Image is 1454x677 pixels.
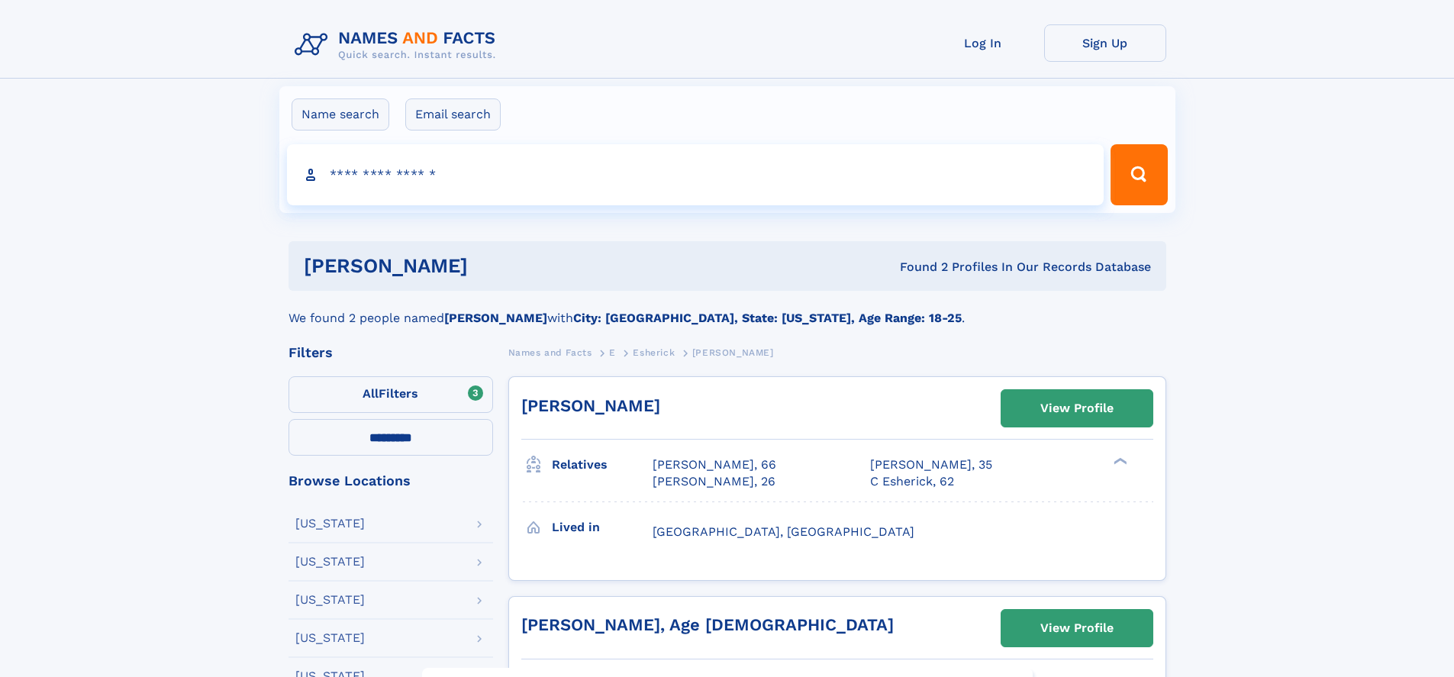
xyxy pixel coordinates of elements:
[609,343,616,362] a: E
[922,24,1044,62] a: Log In
[684,259,1151,276] div: Found 2 Profiles In Our Records Database
[692,347,774,358] span: [PERSON_NAME]
[633,343,675,362] a: Esherick
[653,473,775,490] a: [PERSON_NAME], 26
[653,524,914,539] span: [GEOGRAPHIC_DATA], [GEOGRAPHIC_DATA]
[289,376,493,413] label: Filters
[653,456,776,473] a: [PERSON_NAME], 66
[870,473,954,490] a: C Esherick, 62
[295,517,365,530] div: [US_STATE]
[444,311,547,325] b: [PERSON_NAME]
[573,311,962,325] b: City: [GEOGRAPHIC_DATA], State: [US_STATE], Age Range: 18-25
[289,346,493,359] div: Filters
[295,632,365,644] div: [US_STATE]
[1040,391,1114,426] div: View Profile
[1110,456,1128,466] div: ❯
[552,452,653,478] h3: Relatives
[521,615,894,634] a: [PERSON_NAME], Age [DEMOGRAPHIC_DATA]
[1044,24,1166,62] a: Sign Up
[1040,611,1114,646] div: View Profile
[295,556,365,568] div: [US_STATE]
[289,291,1166,327] div: We found 2 people named with .
[1111,144,1167,205] button: Search Button
[870,456,992,473] a: [PERSON_NAME], 35
[609,347,616,358] span: E
[1001,390,1153,427] a: View Profile
[289,24,508,66] img: Logo Names and Facts
[521,396,660,415] a: [PERSON_NAME]
[508,343,592,362] a: Names and Facts
[289,474,493,488] div: Browse Locations
[287,144,1104,205] input: search input
[405,98,501,131] label: Email search
[1001,610,1153,646] a: View Profile
[295,594,365,606] div: [US_STATE]
[292,98,389,131] label: Name search
[304,256,684,276] h1: [PERSON_NAME]
[552,514,653,540] h3: Lived in
[633,347,675,358] span: Esherick
[363,386,379,401] span: All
